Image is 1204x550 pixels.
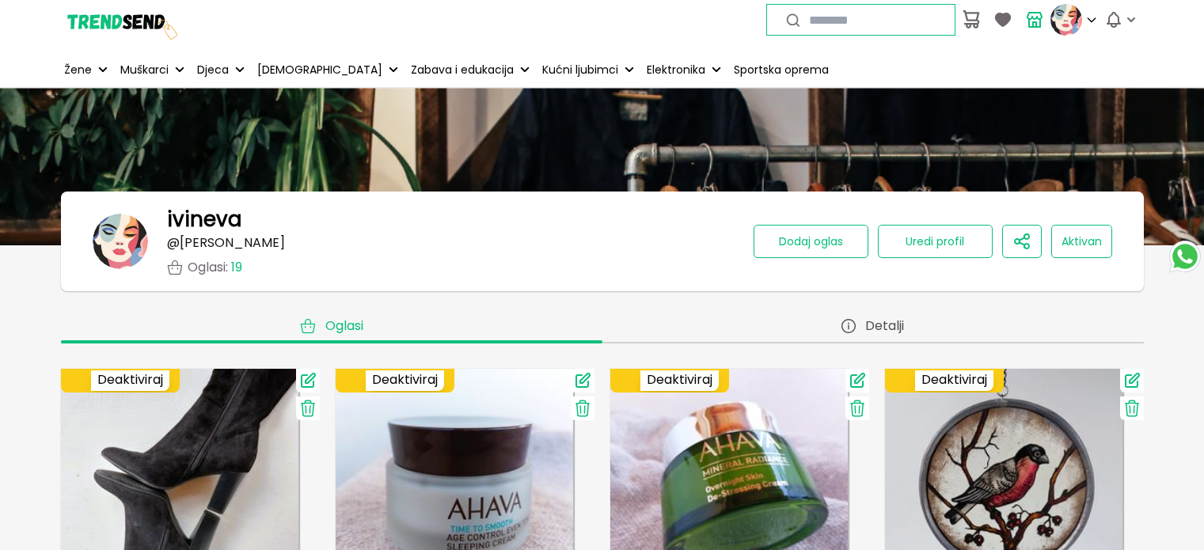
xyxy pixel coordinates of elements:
[167,236,285,250] p: @ [PERSON_NAME]
[188,260,242,275] p: Oglasi :
[325,318,363,334] span: Oglasi
[61,52,111,87] button: Žene
[194,52,248,87] button: Djeca
[542,62,618,78] p: Kućni ljubimci
[231,258,242,276] span: 19
[167,207,241,231] h1: ivineva
[64,62,92,78] p: Žene
[878,225,993,258] button: Uredi profil
[1050,4,1082,36] img: profile picture
[754,225,868,258] button: Dodaj oglas
[411,62,514,78] p: Zabava i edukacija
[257,62,382,78] p: [DEMOGRAPHIC_DATA]
[408,52,533,87] button: Zabava i edukacija
[197,62,229,78] p: Djeca
[779,233,843,249] span: Dodaj oglas
[865,318,904,334] span: Detalji
[644,52,724,87] button: Elektronika
[731,52,832,87] a: Sportska oprema
[93,214,148,269] img: banner
[539,52,637,87] button: Kućni ljubimci
[254,52,401,87] button: [DEMOGRAPHIC_DATA]
[1051,225,1112,258] button: Aktivan
[117,52,188,87] button: Muškarci
[120,62,169,78] p: Muškarci
[647,62,705,78] p: Elektronika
